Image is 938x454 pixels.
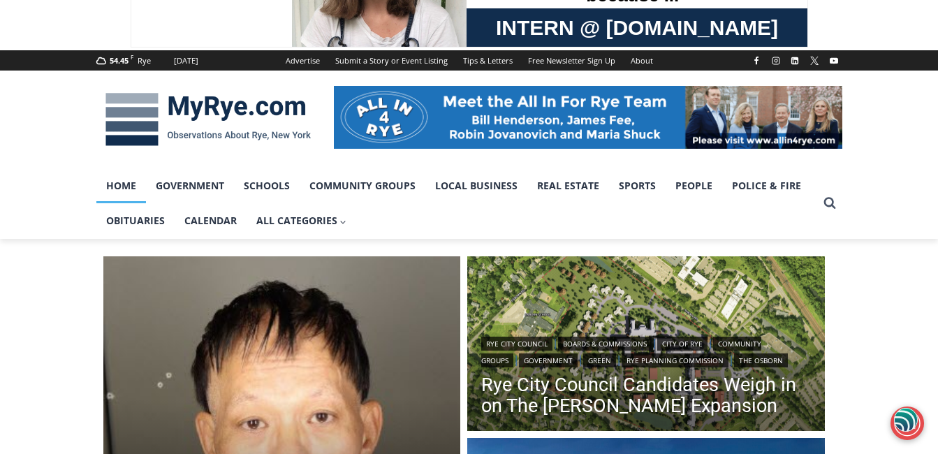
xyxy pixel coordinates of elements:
a: Rye City Council [481,337,552,351]
a: Advertise [278,50,328,71]
a: Facebook [748,52,765,69]
a: Rye City Council Candidates Weigh in on The [PERSON_NAME] Expansion [481,374,811,416]
a: Tips & Letters [455,50,520,71]
span: 54.45 [110,55,129,66]
a: Boards & Commissions [558,337,652,351]
a: Police & Fire [722,168,811,203]
a: The Osborn [734,353,788,367]
a: Local Business [425,168,527,203]
a: Submit a Story or Event Listing [328,50,455,71]
a: Government [519,353,578,367]
a: Read More Rye City Council Candidates Weigh in on The Osborn Expansion [467,256,825,435]
div: [DATE] [174,54,198,67]
img: MyRye.com [96,83,320,156]
a: Free Newsletter Sign Up [520,50,623,71]
a: Sports [609,168,666,203]
a: YouTube [826,52,842,69]
img: All in for Rye [334,86,842,149]
nav: Primary Navigation [96,168,817,239]
img: svg+xml;base64,PHN2ZyB3aWR0aD0iNDgiIGhlaWdodD0iNDgiIHZpZXdCb3g9IjAgMCA0OCA0OCIgZmlsbD0ibm9uZSIgeG... [894,407,918,433]
a: Rye Planning Commission [622,353,728,367]
div: | | | | | | | [481,334,811,367]
span: F [131,53,133,61]
a: Home [96,168,146,203]
a: Calendar [175,203,247,238]
button: Child menu of All Categories [247,203,357,238]
button: View Search Form [817,191,842,216]
span: Intern @ [DOMAIN_NAME] [365,139,647,170]
a: X [806,52,823,69]
a: City of Rye [657,337,708,351]
div: Rye [138,54,151,67]
a: Intern @ [DOMAIN_NAME] [336,136,677,174]
img: (PHOTO: Illustrative plan of The Osborn's proposed site plan from the July 10, 2025 planning comm... [467,256,825,435]
a: Green [583,353,616,367]
nav: Secondary Navigation [278,50,661,71]
a: About [623,50,661,71]
a: Schools [234,168,300,203]
a: People [666,168,722,203]
a: Community Groups [300,168,425,203]
a: Government [146,168,234,203]
a: Linkedin [786,52,803,69]
a: Obituaries [96,203,175,238]
a: Real Estate [527,168,609,203]
div: "The first chef I interviewed talked about coming to [GEOGRAPHIC_DATA] from [GEOGRAPHIC_DATA] in ... [353,1,660,136]
a: Instagram [768,52,784,69]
